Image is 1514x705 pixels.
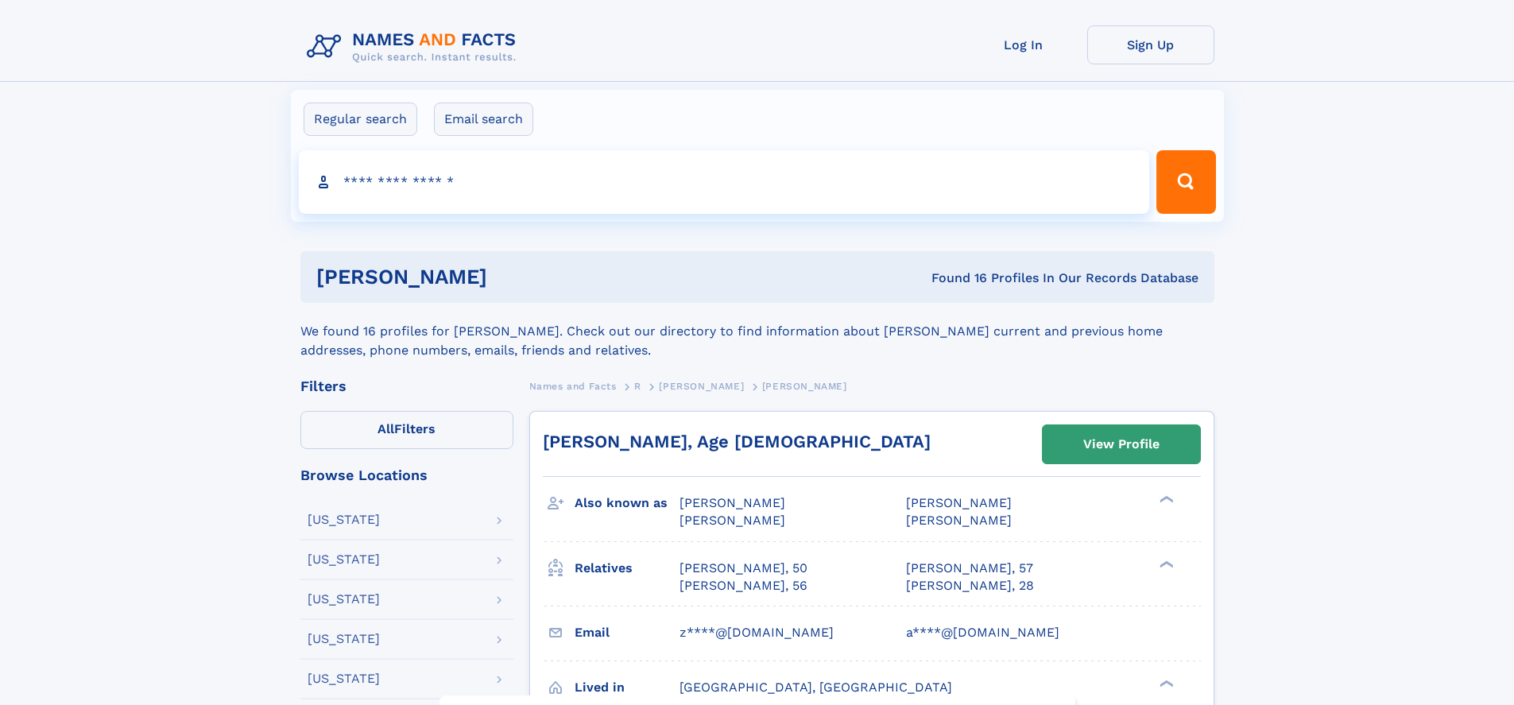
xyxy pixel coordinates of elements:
[1156,150,1215,214] button: Search Button
[543,432,931,451] a: [PERSON_NAME], Age [DEMOGRAPHIC_DATA]
[300,25,529,68] img: Logo Names and Facts
[680,513,785,528] span: [PERSON_NAME]
[709,269,1198,287] div: Found 16 Profiles In Our Records Database
[680,577,807,595] a: [PERSON_NAME], 56
[659,381,744,392] span: [PERSON_NAME]
[316,267,710,287] h1: [PERSON_NAME]
[634,376,641,396] a: R
[308,672,380,685] div: [US_STATE]
[304,103,417,136] label: Regular search
[1087,25,1214,64] a: Sign Up
[308,513,380,526] div: [US_STATE]
[1083,426,1160,463] div: View Profile
[575,490,680,517] h3: Also known as
[762,381,847,392] span: [PERSON_NAME]
[906,513,1012,528] span: [PERSON_NAME]
[680,680,952,695] span: [GEOGRAPHIC_DATA], [GEOGRAPHIC_DATA]
[575,619,680,646] h3: Email
[300,379,513,393] div: Filters
[680,560,807,577] a: [PERSON_NAME], 50
[378,421,394,436] span: All
[299,150,1150,214] input: search input
[300,303,1214,360] div: We found 16 profiles for [PERSON_NAME]. Check out our directory to find information about [PERSON...
[434,103,533,136] label: Email search
[906,560,1033,577] a: [PERSON_NAME], 57
[906,577,1034,595] a: [PERSON_NAME], 28
[1043,425,1200,463] a: View Profile
[575,674,680,701] h3: Lived in
[300,468,513,482] div: Browse Locations
[1156,559,1175,569] div: ❯
[960,25,1087,64] a: Log In
[308,633,380,645] div: [US_STATE]
[308,553,380,566] div: [US_STATE]
[1156,678,1175,688] div: ❯
[300,411,513,449] label: Filters
[634,381,641,392] span: R
[906,495,1012,510] span: [PERSON_NAME]
[575,555,680,582] h3: Relatives
[529,376,617,396] a: Names and Facts
[308,593,380,606] div: [US_STATE]
[1156,494,1175,505] div: ❯
[680,495,785,510] span: [PERSON_NAME]
[659,376,744,396] a: [PERSON_NAME]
